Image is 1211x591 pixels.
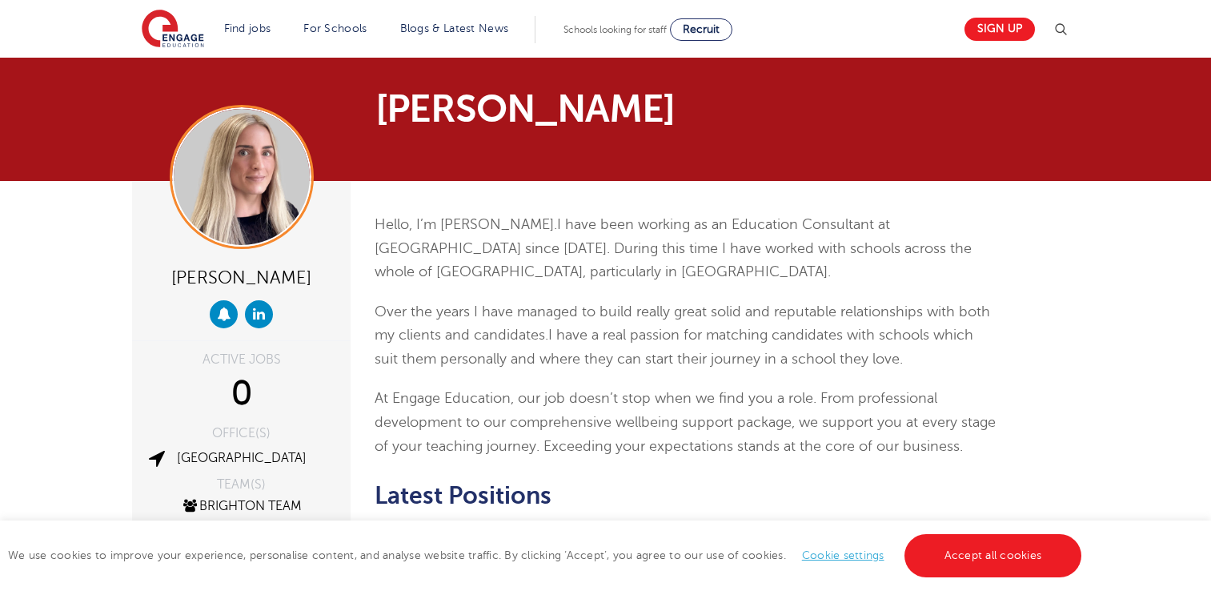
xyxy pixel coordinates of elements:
a: Find jobs [224,22,271,34]
div: OFFICE(S) [144,427,339,440]
a: Accept all cookies [904,534,1082,577]
span: Recruit [683,23,720,35]
span: I have been working as an Education Consultant at [GEOGRAPHIC_DATA] since [DATE]. During this tim... [375,216,972,279]
span: At Engage Education, our job doesn’t stop when we find you a role. From professional development ... [375,390,996,453]
div: TEAM(S) [144,478,339,491]
span: I have a real passion for matching candidates with schools which suit them personally and where t... [375,327,973,367]
a: For Schools [303,22,367,34]
img: Engage Education [142,10,204,50]
div: 0 [144,374,339,414]
span: Hello, I’m [PERSON_NAME]. [375,216,557,232]
a: [GEOGRAPHIC_DATA] [177,451,307,465]
span: Schools looking for staff [563,24,667,35]
a: Brighton Team [181,499,302,513]
h2: Latest Positions [375,482,998,509]
span: Over the years I have managed to build really great solid and reputable relationships with both m... [375,304,990,344]
span: We use cookies to improve your experience, personalise content, and analyse website traffic. By c... [8,549,1085,561]
div: ACTIVE JOBS [144,353,339,366]
div: [PERSON_NAME] [144,261,339,292]
a: Sign up [964,18,1035,41]
a: Recruit [670,18,732,41]
h1: [PERSON_NAME] [375,90,756,128]
a: Cookie settings [802,549,884,561]
a: Blogs & Latest News [400,22,509,34]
